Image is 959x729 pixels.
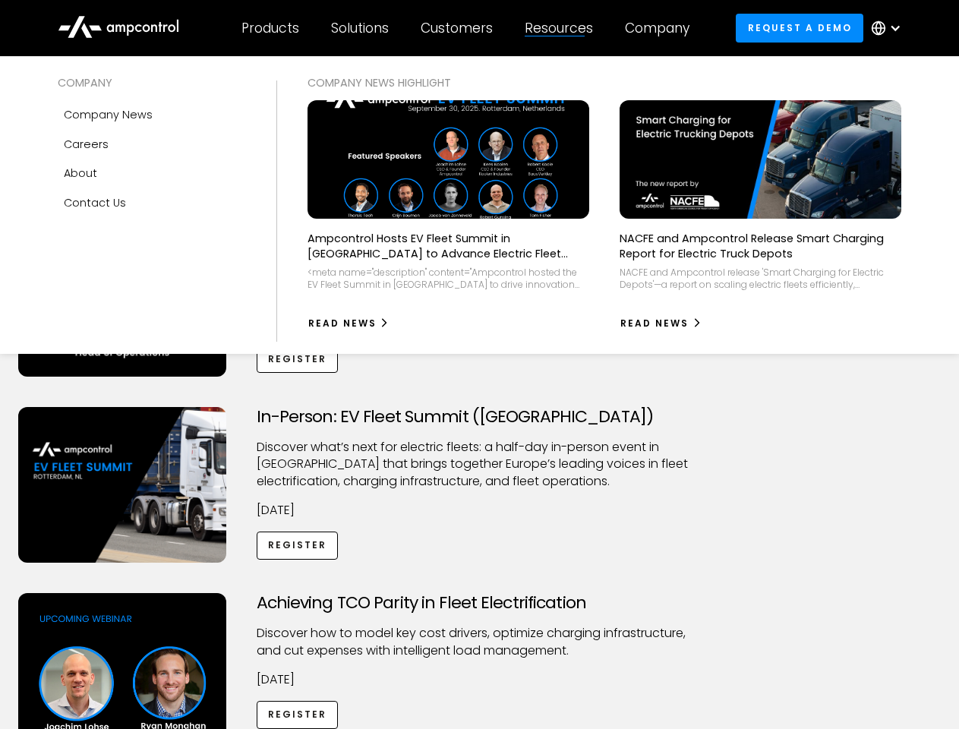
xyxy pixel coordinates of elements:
div: Solutions [331,20,389,36]
div: COMPANY NEWS Highlight [308,74,902,91]
p: [DATE] [257,502,703,519]
div: NACFE and Ampcontrol release 'Smart Charging for Electric Depots'—a report on scaling electric fl... [620,267,901,290]
h3: In-Person: EV Fleet Summit ([GEOGRAPHIC_DATA]) [257,407,703,427]
a: Register [257,701,339,729]
div: Customers [421,20,493,36]
a: Contact Us [58,188,246,217]
div: Company [625,20,689,36]
div: Careers [64,136,109,153]
a: About [58,159,246,188]
p: Discover how to model key cost drivers, optimize charging infrastructure, and cut expenses with i... [257,625,703,659]
a: Read News [620,311,702,336]
div: Read News [620,317,689,330]
div: Contact Us [64,194,126,211]
div: Products [241,20,299,36]
a: Register [257,345,339,373]
a: Request a demo [736,14,863,42]
a: Read News [308,311,390,336]
p: Ampcontrol Hosts EV Fleet Summit in [GEOGRAPHIC_DATA] to Advance Electric Fleet Management in [GE... [308,231,589,261]
div: About [64,165,97,181]
div: Resources [525,20,593,36]
a: Register [257,532,339,560]
p: ​Discover what’s next for electric fleets: a half-day in-person event in [GEOGRAPHIC_DATA] that b... [257,439,703,490]
h3: Achieving TCO Parity in Fleet Electrification [257,593,703,613]
div: COMPANY [58,74,246,91]
div: Company news [64,106,153,123]
a: Careers [58,130,246,159]
a: Company news [58,100,246,129]
p: NACFE and Ampcontrol Release Smart Charging Report for Electric Truck Depots [620,231,901,261]
div: Read News [308,317,377,330]
div: <meta name="description" content="Ampcontrol hosted the EV Fleet Summit in [GEOGRAPHIC_DATA] to d... [308,267,589,290]
p: [DATE] [257,671,703,688]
